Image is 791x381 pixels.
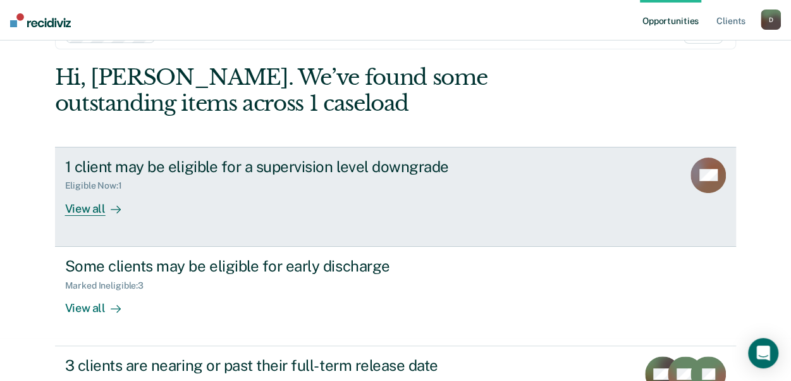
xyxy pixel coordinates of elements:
a: 1 client may be eligible for a supervision level downgradeEligible Now:1View all [55,147,737,247]
div: Hi, [PERSON_NAME]. We’ve found some outstanding items across 1 caseload [55,65,600,116]
div: 1 client may be eligible for a supervision level downgrade [65,158,509,176]
a: Some clients may be eligible for early dischargeMarked Ineligible:3View all [55,247,737,346]
img: Recidiviz [10,13,71,27]
div: Marked Ineligible : 3 [65,280,154,291]
div: Eligible Now : 1 [65,180,132,191]
button: D [761,9,781,30]
div: View all [65,191,136,216]
div: View all [65,290,136,315]
div: Open Intercom Messenger [748,338,778,368]
div: Some clients may be eligible for early discharge [65,257,509,275]
div: 3 clients are nearing or past their full-term release date [65,356,509,375]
